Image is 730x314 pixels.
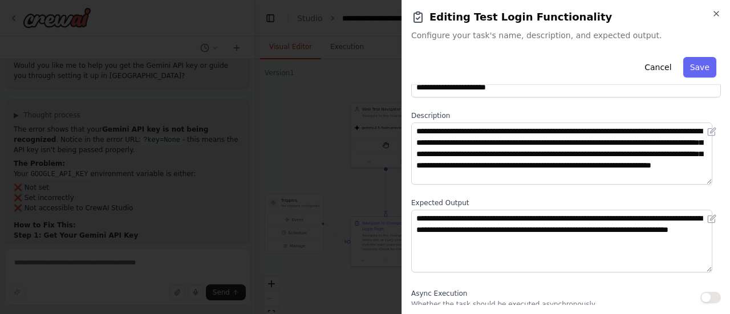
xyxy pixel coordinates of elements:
span: Async Execution [411,289,467,297]
p: Whether the task should be executed asynchronously. [411,300,597,309]
label: Description [411,111,721,120]
span: Configure your task's name, description, and expected output. [411,30,721,41]
button: Open in editor [705,212,719,226]
label: Expected Output [411,198,721,207]
button: Save [683,57,716,78]
button: Cancel [638,57,678,78]
button: Open in editor [705,125,719,138]
h2: Editing Test Login Functionality [411,9,721,25]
